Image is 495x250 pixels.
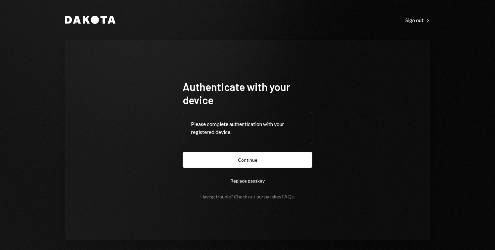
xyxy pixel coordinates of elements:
h1: Authenticate with your device [183,80,312,106]
a: Sign out [405,16,430,23]
button: Replace passkey [183,173,312,188]
div: Please complete authentication with your registered device. [191,120,304,136]
a: passkey FAQs [264,194,294,200]
div: Having trouble? Check out our . [201,194,295,199]
button: Continue [183,152,312,168]
div: Sign out [405,17,430,23]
